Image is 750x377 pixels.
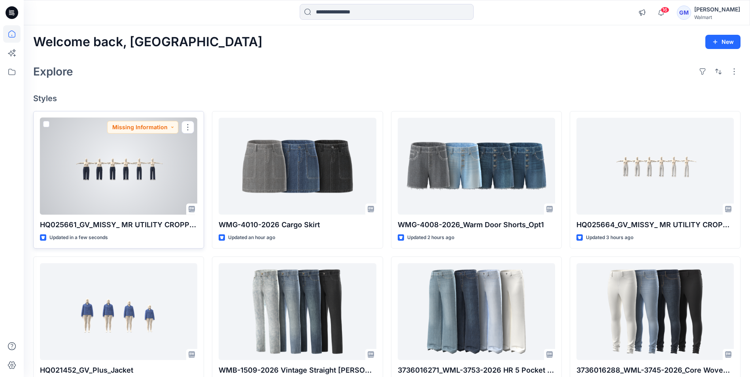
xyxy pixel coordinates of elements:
[33,94,741,103] h4: Styles
[576,263,734,360] a: 3736016288_WML-3745-2026_Core Woven Skinny Jegging-Inseam 28.5
[398,365,555,376] p: 3736016271_WML-3753-2026 HR 5 Pocket Wide Leg - Inseam 30
[576,118,734,215] a: HQ025664_GV_MISSY_ MR UTILITY CROPPED STRAIGHT LEG
[398,118,555,215] a: WMG-4008-2026_Warm Door Shorts_Opt1
[694,14,740,20] div: Walmart
[49,234,108,242] p: Updated in a few seconds
[33,65,73,78] h2: Explore
[40,219,197,230] p: HQ025661_GV_MISSY_ MR UTILITY CROPPED STRAIGHT LEG
[586,234,633,242] p: Updated 3 hours ago
[219,118,376,215] a: WMG-4010-2026 Cargo Skirt
[33,35,263,49] h2: Welcome back, [GEOGRAPHIC_DATA]
[219,219,376,230] p: WMG-4010-2026 Cargo Skirt
[398,263,555,360] a: 3736016271_WML-3753-2026 HR 5 Pocket Wide Leg - Inseam 30
[219,263,376,360] a: WMB-1509-2026 Vintage Straight Jean
[677,6,691,20] div: GM
[40,263,197,360] a: HQ021452_GV_Plus_Jacket
[219,365,376,376] p: WMB-1509-2026 Vintage Straight [PERSON_NAME]
[661,7,669,13] span: 16
[576,219,734,230] p: HQ025664_GV_MISSY_ MR UTILITY CROPPED STRAIGHT LEG
[40,118,197,215] a: HQ025661_GV_MISSY_ MR UTILITY CROPPED STRAIGHT LEG
[576,365,734,376] p: 3736016288_WML-3745-2026_Core Woven Skinny Jegging-Inseam 28.5
[694,5,740,14] div: [PERSON_NAME]
[407,234,454,242] p: Updated 2 hours ago
[705,35,741,49] button: New
[40,365,197,376] p: HQ021452_GV_Plus_Jacket
[228,234,275,242] p: Updated an hour ago
[398,219,555,230] p: WMG-4008-2026_Warm Door Shorts_Opt1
